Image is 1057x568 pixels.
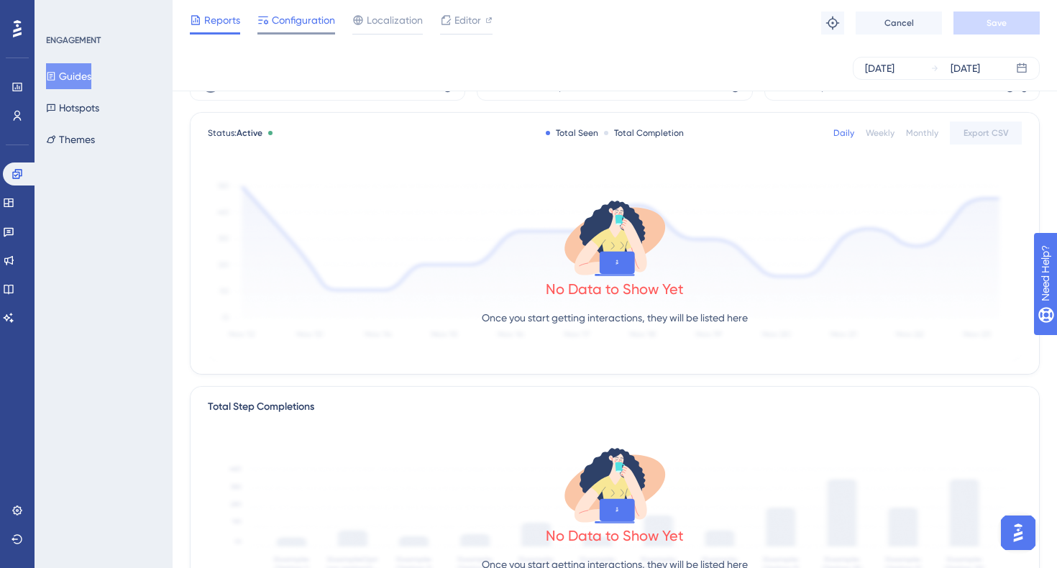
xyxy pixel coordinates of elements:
span: Editor [454,12,481,29]
div: [DATE] [865,60,894,77]
div: Total Completion [604,127,684,139]
span: Need Help? [34,4,90,21]
p: Once you start getting interactions, they will be listed here [482,309,748,326]
span: Configuration [272,12,335,29]
div: [DATE] [951,60,980,77]
button: Themes [46,127,95,152]
button: Export CSV [950,122,1022,145]
iframe: UserGuiding AI Assistant Launcher [997,511,1040,554]
div: Total Seen [546,127,598,139]
span: Cancel [884,17,914,29]
div: ENGAGEMENT [46,35,101,46]
span: Reports [204,12,240,29]
span: Export CSV [964,127,1009,139]
span: Save [987,17,1007,29]
div: Total Step Completions [208,398,314,416]
span: Status: [208,127,262,139]
button: Save [953,12,1040,35]
div: No Data to Show Yet [546,526,684,546]
div: Weekly [866,127,894,139]
div: Daily [833,127,854,139]
button: Hotspots [46,95,99,121]
button: Guides [46,63,91,89]
div: No Data to Show Yet [546,279,684,299]
button: Cancel [856,12,942,35]
span: Localization [367,12,423,29]
div: Monthly [906,127,938,139]
span: Active [237,128,262,138]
